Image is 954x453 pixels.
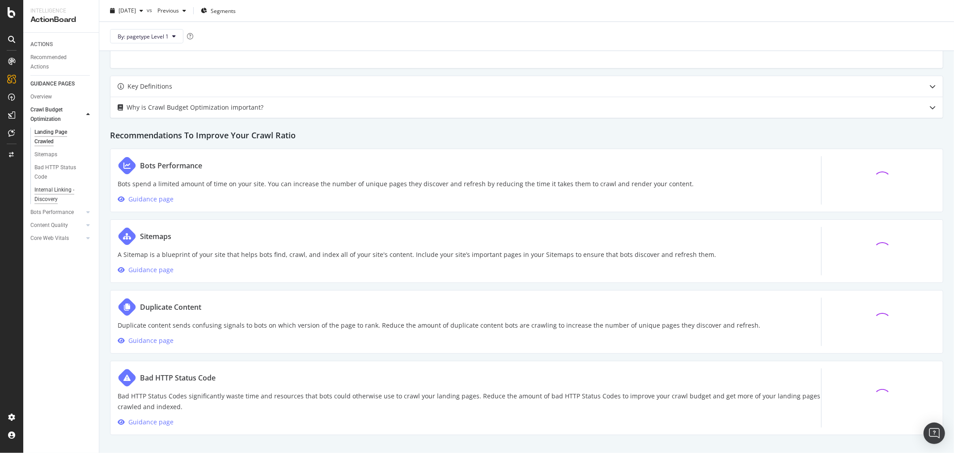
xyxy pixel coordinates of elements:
[30,105,84,124] a: Crawl Budget Optimization
[30,15,92,25] div: ActionBoard
[140,231,171,242] div: Sitemaps
[30,234,69,243] div: Core Web Vitals
[128,335,174,346] div: Guidance page
[118,32,169,40] span: By: pagetype Level 1
[34,163,93,182] a: Bad HTTP Status Code
[34,150,93,159] a: Sitemaps
[211,7,236,14] span: Segments
[30,221,84,230] a: Content Quality
[30,79,75,89] div: GUIDANCE PAGES
[128,265,174,275] div: Guidance page
[127,81,172,92] div: Key Definitions
[118,249,716,260] p: A Sitemap is a blueprint of your site that helps bots find, crawl, and index all of your site's c...
[147,6,154,13] span: vs
[118,195,174,203] a: Guidance page
[128,194,174,205] div: Guidance page
[30,92,93,102] a: Overview
[118,336,174,345] a: Guidance page
[34,128,93,146] a: Landing Page Crawled
[118,391,821,412] p: Bad HTTP Status Codes significantly waste time and resources that bots could otherwise use to cra...
[30,7,92,15] div: Intelligence
[140,160,202,171] div: Bots Performance
[127,102,263,113] div: Why is Crawl Budget Optimization important?
[118,320,760,331] p: Duplicate content sends confusing signals to bots on which version of the page to rank. Reduce th...
[30,208,74,217] div: Bots Performance
[30,221,68,230] div: Content Quality
[34,150,57,159] div: Sitemaps
[924,423,945,444] div: Open Intercom Messenger
[30,79,93,89] a: GUIDANCE PAGES
[30,234,84,243] a: Core Web Vitals
[197,4,239,18] button: Segments
[119,7,136,14] span: 2025 Sep. 23rd
[30,40,93,49] a: ACTIONS
[118,265,174,274] a: Guidance page
[34,128,84,146] div: Landing Page Crawled
[110,29,183,43] button: By: pagetype Level 1
[140,372,216,383] div: Bad HTTP Status Code
[34,163,85,182] div: Bad HTTP Status Code
[30,92,52,102] div: Overview
[34,185,93,204] a: Internal Linking - Discovery
[128,417,174,427] div: Guidance page
[118,418,174,426] a: Guidance page
[30,53,84,72] div: Recommended Actions
[30,53,93,72] a: Recommended Actions
[34,185,85,204] div: Internal Linking - Discovery
[30,208,84,217] a: Bots Performance
[118,179,694,189] p: Bots spend a limited amount of time on your site. You can increase the number of unique pages the...
[106,4,147,18] button: [DATE]
[154,4,190,18] button: Previous
[30,105,77,124] div: Crawl Budget Optimization
[154,7,179,14] span: Previous
[30,40,53,49] div: ACTIONS
[110,125,943,141] h2: Recommendations To Improve Your Crawl Ratio
[140,302,201,312] div: Duplicate Content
